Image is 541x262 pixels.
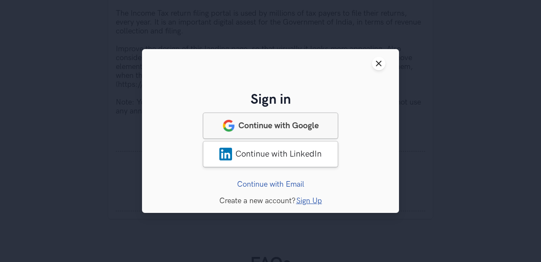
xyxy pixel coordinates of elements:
img: google [222,119,235,132]
span: Continue with Google [238,121,319,131]
span: Continue with LinkedIn [235,149,322,159]
a: googleContinue with Google [203,113,338,139]
a: LinkedInContinue with LinkedIn [203,141,338,167]
a: Sign Up [296,196,322,205]
img: LinkedIn [219,148,232,160]
span: Create a new account? [219,196,295,205]
h2: Sign in [156,92,385,108]
a: Continue with Email [237,180,304,189]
